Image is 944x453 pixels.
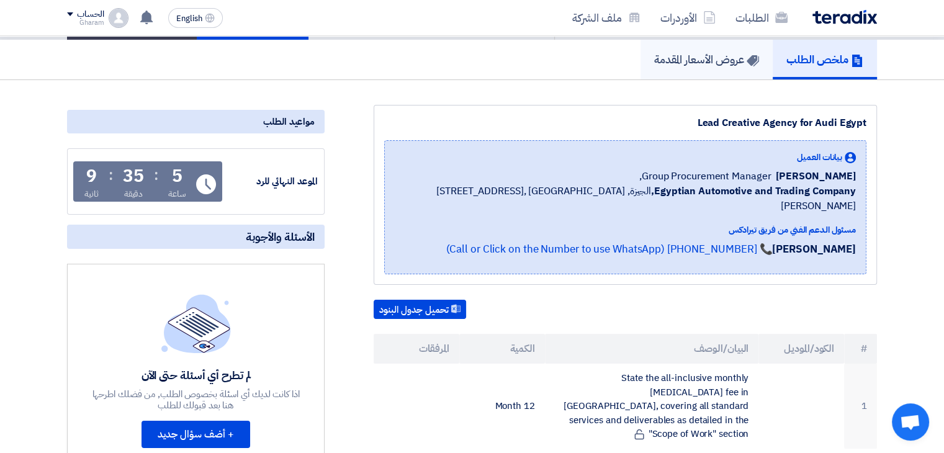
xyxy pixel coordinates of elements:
[459,334,545,364] th: الكمية
[650,3,726,32] a: الأوردرات
[172,168,182,185] div: 5
[161,294,231,352] img: empty_state_list.svg
[844,334,877,364] th: #
[545,364,759,449] td: State the all-inclusive monthly [MEDICAL_DATA] fee in [GEOGRAPHIC_DATA], covering all standard se...
[91,388,302,411] div: اذا كانت لديك أي اسئلة بخصوص الطلب, من فضلك اطرحها هنا بعد قبولك للطلب
[225,174,318,189] div: الموعد النهائي للرد
[758,334,844,364] th: الكود/الموديل
[374,300,466,320] button: تحميل جدول البنود
[176,14,202,23] span: English
[123,168,144,185] div: 35
[562,3,650,32] a: ملف الشركة
[776,169,856,184] span: [PERSON_NAME]
[844,364,877,449] td: 1
[142,421,250,448] button: + أضف سؤال جديد
[154,164,158,186] div: :
[109,8,128,28] img: profile_test.png
[773,40,877,79] a: ملخص الطلب
[726,3,798,32] a: الطلبات
[446,241,772,257] a: 📞 [PHONE_NUMBER] (Call or Click on the Number to use WhatsApp)
[545,334,759,364] th: البيان/الوصف
[384,115,866,130] div: Lead Creative Agency for Audi Egypt
[459,364,545,449] td: 12 Month
[639,169,771,184] span: Group Procurement Manager,
[374,334,459,364] th: المرفقات
[67,110,325,133] div: مواعيد الطلب
[109,164,113,186] div: :
[168,8,223,28] button: English
[892,403,929,441] a: Open chat
[786,52,863,66] h5: ملخص الطلب
[772,241,856,257] strong: [PERSON_NAME]
[651,184,856,199] b: Egyptian Automotive and Trading Company,
[812,10,877,24] img: Teradix logo
[641,40,773,79] a: عروض الأسعار المقدمة
[67,19,104,26] div: Gharam
[797,151,842,164] span: بيانات العميل
[124,187,143,200] div: دقيقة
[86,168,97,185] div: 9
[395,184,856,213] span: الجيزة, [GEOGRAPHIC_DATA] ,[STREET_ADDRESS][PERSON_NAME]
[246,230,315,244] span: الأسئلة والأجوبة
[168,187,186,200] div: ساعة
[91,368,302,382] div: لم تطرح أي أسئلة حتى الآن
[395,223,856,236] div: مسئول الدعم الفني من فريق تيرادكس
[84,187,99,200] div: ثانية
[77,9,104,20] div: الحساب
[654,52,759,66] h5: عروض الأسعار المقدمة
